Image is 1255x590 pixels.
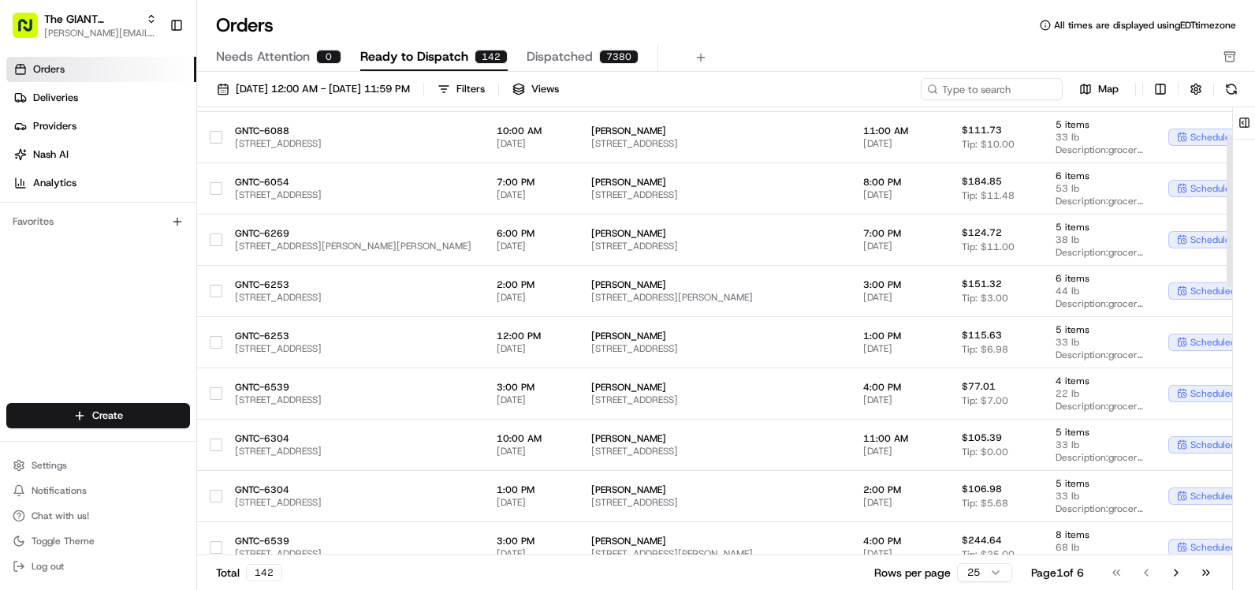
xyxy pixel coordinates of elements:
[235,176,471,189] span: GNTC-6054
[962,241,1015,253] span: Tip: $11.00
[1056,528,1143,541] span: 8 items
[863,240,937,252] span: [DATE]
[962,329,1002,342] span: $115.63
[591,445,838,457] span: [STREET_ADDRESS]
[430,78,492,100] button: Filters
[235,484,471,496] span: GNTC-6304
[1056,387,1143,400] span: 22 lb
[1056,246,1143,259] span: Description: grocery bags
[1056,195,1143,207] span: Description: grocery bags
[33,119,76,133] span: Providers
[157,267,191,279] span: Pylon
[6,57,196,82] a: Orders
[6,142,196,167] a: Nash AI
[32,484,87,497] span: Notifications
[149,229,253,245] span: API Documentation
[863,189,937,201] span: [DATE]
[497,445,566,457] span: [DATE]
[33,147,69,162] span: Nash AI
[33,62,65,77] span: Orders
[505,78,566,100] button: Views
[497,496,566,509] span: [DATE]
[32,560,64,573] span: Log out
[863,484,937,496] span: 2:00 PM
[235,240,471,252] span: [STREET_ADDRESS][PERSON_NAME][PERSON_NAME]
[1056,554,1143,566] span: Description: grocery bags
[1190,336,1236,349] span: scheduled
[210,78,417,100] button: [DATE] 12:00 AM - [DATE] 11:59 PM
[1190,131,1236,144] span: scheduled
[527,47,593,66] span: Dispatched
[863,278,937,291] span: 3:00 PM
[1190,233,1236,246] span: scheduled
[962,483,1002,495] span: $106.98
[41,102,260,118] input: Clear
[235,330,471,342] span: GNTC-6253
[962,343,1008,356] span: Tip: $6.98
[591,381,838,394] span: [PERSON_NAME]
[497,342,566,355] span: [DATE]
[235,291,471,304] span: [STREET_ADDRESS]
[1190,387,1236,400] span: scheduled
[1190,439,1236,451] span: scheduled
[44,11,140,27] button: The GIANT Company
[32,459,67,472] span: Settings
[962,175,1002,188] span: $184.85
[863,547,937,560] span: [DATE]
[1056,336,1143,349] span: 33 lb
[962,548,1015,561] span: Tip: $25.00
[16,230,28,243] div: 📗
[863,342,937,355] span: [DATE]
[111,267,191,279] a: Powered byPylon
[6,209,190,234] div: Favorites
[216,13,274,38] h1: Orders
[863,227,937,240] span: 7:00 PM
[1056,221,1143,233] span: 5 items
[863,432,937,445] span: 11:00 AM
[316,50,341,64] div: 0
[497,484,566,496] span: 1:00 PM
[1220,78,1242,100] button: Refresh
[591,394,838,406] span: [STREET_ADDRESS]
[475,50,508,64] div: 142
[456,82,485,96] div: Filters
[497,291,566,304] span: [DATE]
[962,189,1015,202] span: Tip: $11.48
[497,394,566,406] span: [DATE]
[591,125,838,137] span: [PERSON_NAME]
[591,535,838,547] span: [PERSON_NAME]
[32,229,121,245] span: Knowledge Base
[54,151,259,166] div: Start new chat
[591,484,838,496] span: [PERSON_NAME]
[6,555,190,577] button: Log out
[16,151,44,179] img: 1736555255976-a54dd68f-1ca7-489b-9aae-adbdc363a1c4
[497,381,566,394] span: 3:00 PM
[33,91,78,105] span: Deliveries
[921,78,1063,100] input: Type to search
[1056,233,1143,246] span: 38 lb
[1056,272,1143,285] span: 6 items
[1056,170,1143,182] span: 6 items
[1056,502,1143,515] span: Description: grocery bags
[1190,182,1236,195] span: scheduled
[591,547,838,560] span: [STREET_ADDRESS][PERSON_NAME]
[962,138,1015,151] span: Tip: $10.00
[235,278,471,291] span: GNTC-6253
[6,480,190,502] button: Notifications
[16,63,287,88] p: Welcome 👋
[6,454,190,476] button: Settings
[1056,439,1143,451] span: 33 lb
[6,114,196,139] a: Providers
[497,535,566,547] span: 3:00 PM
[235,137,471,150] span: [STREET_ADDRESS]
[863,137,937,150] span: [DATE]
[497,278,566,291] span: 2:00 PM
[9,222,127,251] a: 📗Knowledge Base
[962,226,1002,239] span: $124.72
[1056,131,1143,144] span: 33 lb
[497,137,566,150] span: [DATE]
[497,240,566,252] span: [DATE]
[1056,477,1143,490] span: 5 items
[863,291,937,304] span: [DATE]
[531,82,559,96] span: Views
